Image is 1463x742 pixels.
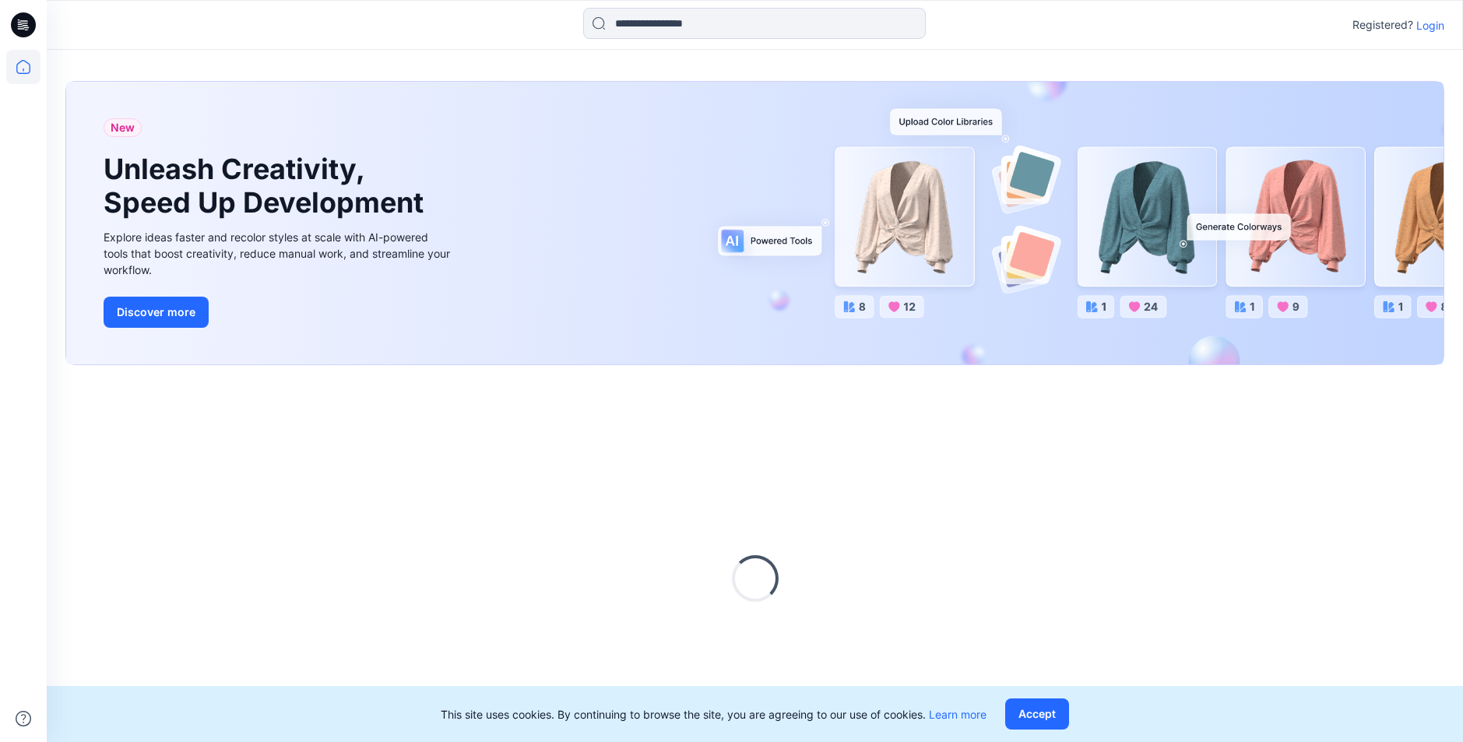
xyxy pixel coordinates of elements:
button: Accept [1005,698,1069,730]
p: Login [1416,17,1444,33]
span: New [111,118,135,137]
div: Explore ideas faster and recolor styles at scale with AI-powered tools that boost creativity, red... [104,229,454,278]
p: Registered? [1352,16,1413,34]
p: This site uses cookies. By continuing to browse the site, you are agreeing to our use of cookies. [441,706,986,723]
a: Learn more [929,708,986,721]
h1: Unleash Creativity, Speed Up Development [104,153,431,220]
button: Discover more [104,297,209,328]
a: Discover more [104,297,454,328]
